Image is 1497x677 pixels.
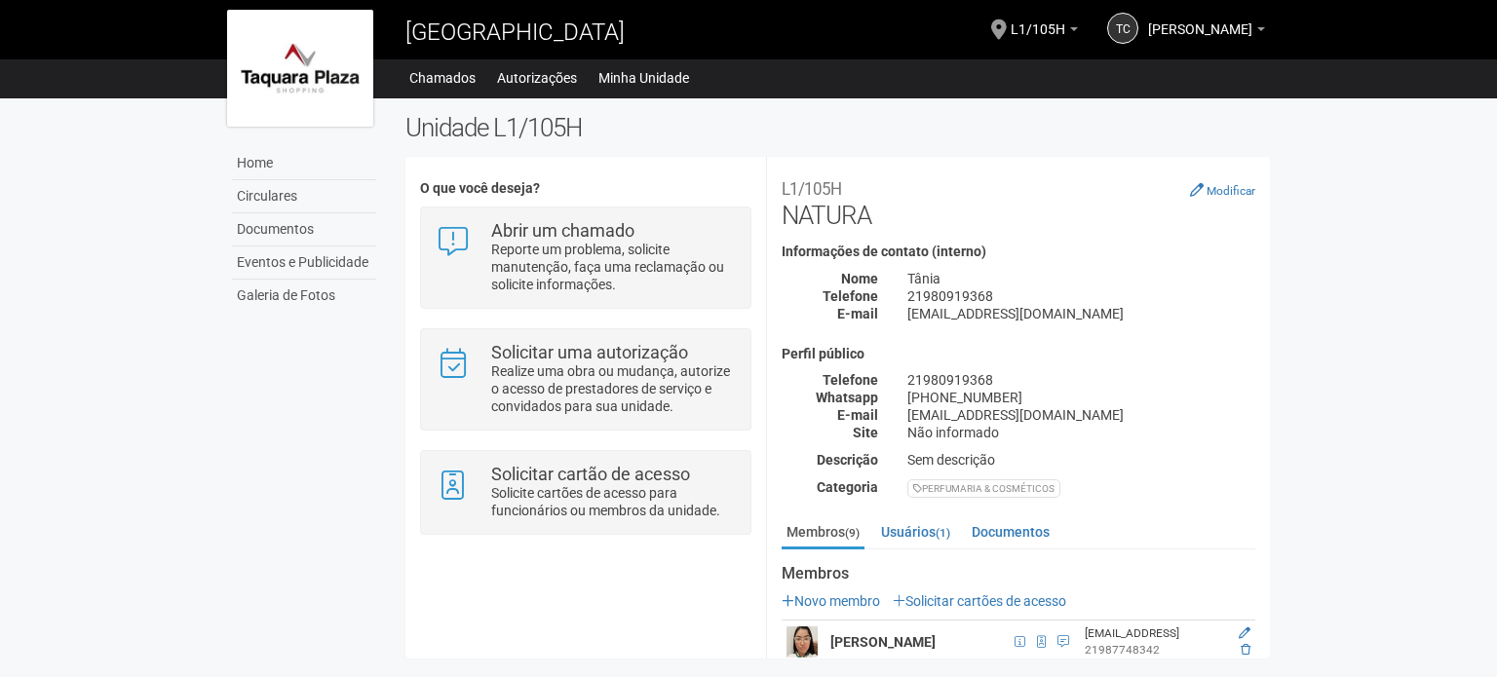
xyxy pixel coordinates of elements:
[436,222,735,293] a: Abrir um chamado Reporte um problema, solicite manutenção, faça uma reclamação ou solicite inform...
[782,517,864,549] a: Membros(9)
[893,371,1270,389] div: 21980919368
[491,484,736,519] p: Solicite cartões de acesso para funcionários ou membros da unidade.
[232,147,376,180] a: Home
[436,466,735,519] a: Solicitar cartão de acesso Solicite cartões de acesso para funcionários ou membros da unidade.
[782,244,1255,259] h4: Informações de contato (interno)
[845,526,860,540] small: (9)
[1241,643,1250,657] a: Excluir membro
[853,425,878,440] strong: Site
[497,64,577,92] a: Autorizações
[1085,642,1222,658] div: 21987748342
[598,64,689,92] a: Minha Unidade
[232,246,376,280] a: Eventos e Publicidade
[936,526,950,540] small: (1)
[893,593,1066,609] a: Solicitar cartões de acesso
[227,10,373,127] img: logo.jpg
[817,452,878,468] strong: Descrição
[841,271,878,286] strong: Nome
[782,179,841,199] small: L1/105H
[232,280,376,312] a: Galeria de Fotos
[1085,625,1222,642] div: [EMAIL_ADDRESS]
[491,362,736,415] p: Realize uma obra ou mudança, autorize o acesso de prestadores de serviço e convidados para sua un...
[876,517,955,546] a: Usuários(1)
[1207,184,1255,198] small: Modificar
[1239,626,1250,640] a: Editar membro
[232,180,376,213] a: Circulares
[830,634,936,650] strong: [PERSON_NAME]
[823,288,878,304] strong: Telefone
[491,464,690,484] strong: Solicitar cartão de acesso
[893,406,1270,424] div: [EMAIL_ADDRESS][DOMAIN_NAME]
[409,64,476,92] a: Chamados
[816,390,878,405] strong: Whatsapp
[782,171,1255,230] h2: NATURA
[893,451,1270,469] div: Sem descrição
[1148,24,1265,40] a: [PERSON_NAME]
[1011,24,1078,40] a: L1/105H
[907,479,1060,498] div: PERFUMARIA & COSMÉTICOS
[405,19,625,46] span: [GEOGRAPHIC_DATA]
[893,305,1270,322] div: [EMAIL_ADDRESS][DOMAIN_NAME]
[782,593,880,609] a: Novo membro
[787,626,818,658] img: user.png
[491,342,688,362] strong: Solicitar uma autorização
[893,270,1270,287] div: Tânia
[837,407,878,423] strong: E-mail
[823,372,878,388] strong: Telefone
[491,241,736,293] p: Reporte um problema, solicite manutenção, faça uma reclamação ou solicite informações.
[420,181,750,196] h4: O que você deseja?
[1190,182,1255,198] a: Modificar
[1011,3,1065,37] span: L1/105H
[782,347,1255,361] h4: Perfil público
[893,287,1270,305] div: 21980919368
[491,220,634,241] strong: Abrir um chamado
[405,113,1270,142] h2: Unidade L1/105H
[893,424,1270,441] div: Não informado
[967,517,1055,546] a: Documentos
[817,479,878,495] strong: Categoria
[1107,13,1138,44] a: TC
[1148,3,1252,37] span: TÂNIA CRISTINA DA COSTA
[893,389,1270,406] div: [PHONE_NUMBER]
[232,213,376,246] a: Documentos
[782,565,1255,583] strong: Membros
[837,306,878,321] strong: E-mail
[436,344,735,415] a: Solicitar uma autorização Realize uma obra ou mudança, autorize o acesso de prestadores de serviç...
